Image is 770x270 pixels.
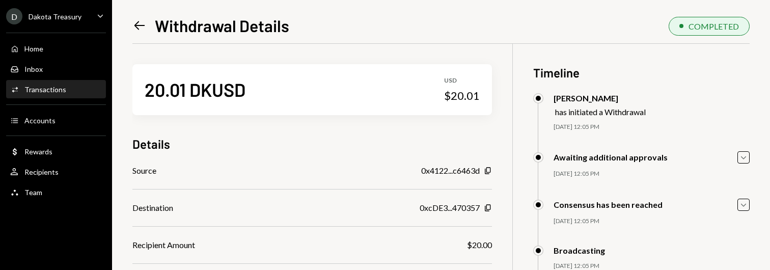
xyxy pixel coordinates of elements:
[145,78,245,101] div: 20.01 DKUSD
[6,8,22,24] div: D
[689,21,739,31] div: COMPLETED
[554,246,605,255] div: Broadcasting
[6,39,106,58] a: Home
[24,147,52,156] div: Rewards
[6,60,106,78] a: Inbox
[6,111,106,129] a: Accounts
[24,116,56,125] div: Accounts
[6,163,106,181] a: Recipients
[555,107,646,117] div: has initiated a Withdrawal
[554,200,663,209] div: Consensus has been reached
[6,80,106,98] a: Transactions
[24,168,59,176] div: Recipients
[554,170,750,178] div: [DATE] 12:05 PM
[132,202,173,214] div: Destination
[24,44,43,53] div: Home
[444,76,480,85] div: USD
[420,202,480,214] div: 0xcDE3...470357
[24,188,42,197] div: Team
[29,12,81,21] div: Dakota Treasury
[467,239,492,251] div: $20.00
[155,15,289,36] h1: Withdrawal Details
[554,93,646,103] div: [PERSON_NAME]
[132,136,170,152] h3: Details
[132,239,195,251] div: Recipient Amount
[533,64,750,81] h3: Timeline
[6,142,106,160] a: Rewards
[24,85,66,94] div: Transactions
[554,217,750,226] div: [DATE] 12:05 PM
[421,165,480,177] div: 0x4122...c6463d
[444,89,480,103] div: $20.01
[6,183,106,201] a: Team
[132,165,156,177] div: Source
[554,123,750,131] div: [DATE] 12:05 PM
[554,152,668,162] div: Awaiting additional approvals
[24,65,43,73] div: Inbox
